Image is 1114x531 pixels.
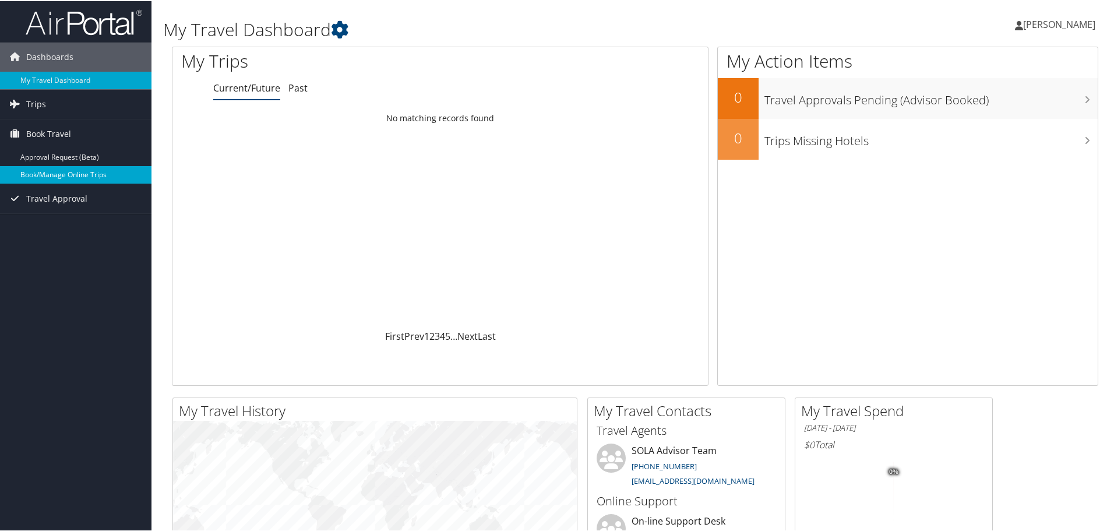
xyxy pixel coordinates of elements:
[591,442,782,490] li: SOLA Advisor Team
[1015,6,1107,41] a: [PERSON_NAME]
[26,89,46,118] span: Trips
[718,48,1098,72] h1: My Action Items
[445,329,450,342] a: 5
[1023,17,1095,30] span: [PERSON_NAME]
[632,460,697,470] a: [PHONE_NUMBER]
[26,8,142,35] img: airportal-logo.png
[181,48,476,72] h1: My Trips
[404,329,424,342] a: Prev
[804,421,983,432] h6: [DATE] - [DATE]
[429,329,435,342] a: 2
[889,467,898,474] tspan: 0%
[440,329,445,342] a: 4
[172,107,708,128] td: No matching records found
[718,118,1098,159] a: 0Trips Missing Hotels
[435,329,440,342] a: 3
[801,400,992,420] h2: My Travel Spend
[385,329,404,342] a: First
[288,80,308,93] a: Past
[718,86,759,106] h2: 0
[804,437,983,450] h6: Total
[764,85,1098,107] h3: Travel Approvals Pending (Advisor Booked)
[450,329,457,342] span: …
[718,77,1098,118] a: 0Travel Approvals Pending (Advisor Booked)
[718,127,759,147] h2: 0
[597,421,776,438] h3: Travel Agents
[478,329,496,342] a: Last
[597,492,776,508] h3: Online Support
[163,16,792,41] h1: My Travel Dashboard
[26,183,87,212] span: Travel Approval
[26,41,73,71] span: Dashboards
[424,329,429,342] a: 1
[179,400,577,420] h2: My Travel History
[457,329,478,342] a: Next
[764,126,1098,148] h3: Trips Missing Hotels
[26,118,71,147] span: Book Travel
[632,474,755,485] a: [EMAIL_ADDRESS][DOMAIN_NAME]
[213,80,280,93] a: Current/Future
[594,400,785,420] h2: My Travel Contacts
[804,437,815,450] span: $0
